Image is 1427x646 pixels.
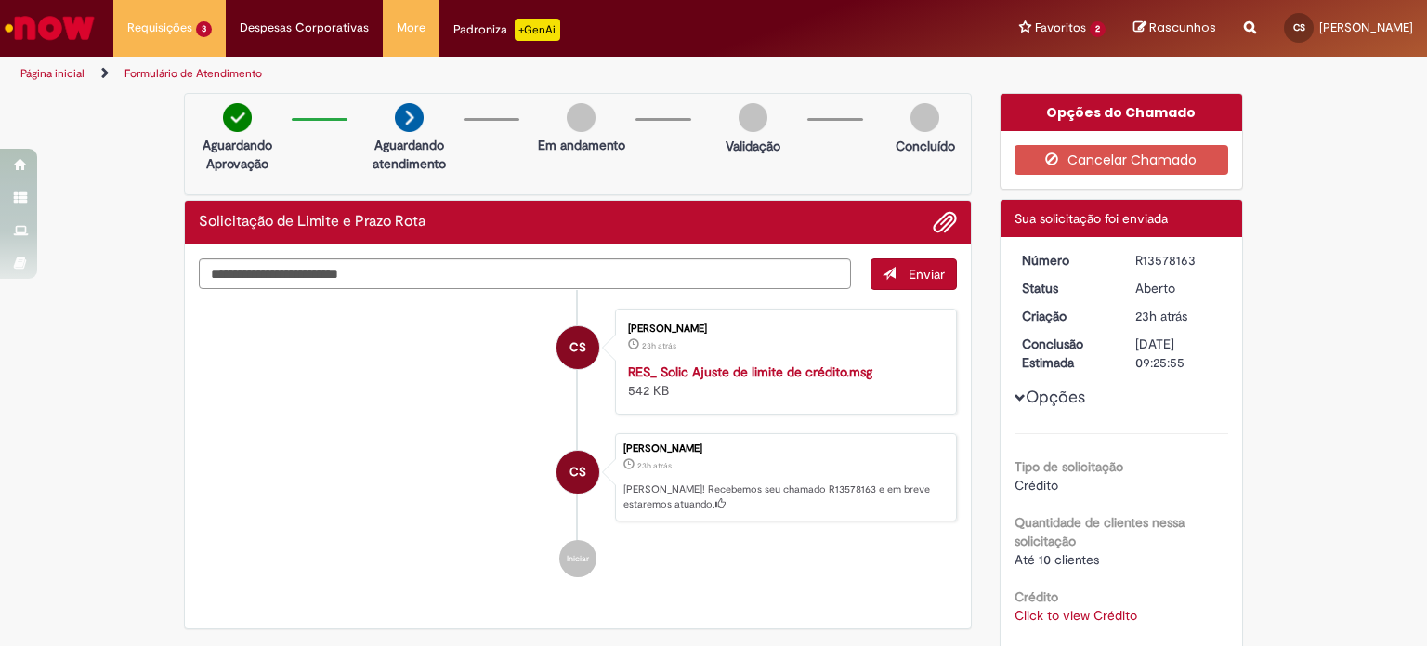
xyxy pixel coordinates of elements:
[1015,477,1058,494] span: Crédito
[623,482,947,511] p: [PERSON_NAME]! Recebemos seu chamado R13578163 e em breve estaremos atuando.
[726,137,780,155] p: Validação
[192,136,282,173] p: Aguardando Aprovação
[2,9,98,46] img: ServiceNow
[909,266,945,283] span: Enviar
[453,19,560,41] div: Padroniza
[1015,607,1137,624] a: Click to view Crédito
[642,340,676,351] time: 29/09/2025 16:25:41
[397,19,425,37] span: More
[896,137,955,155] p: Concluído
[1001,94,1243,131] div: Opções do Chamado
[1015,458,1123,475] b: Tipo de solicitação
[556,451,599,494] div: Cássia Oliveira Costa Santana
[395,103,424,132] img: arrow-next.png
[1319,20,1413,35] span: [PERSON_NAME]
[199,214,425,231] h2: Solicitação de Limite e Prazo Rota Histórico de tíquete
[1133,20,1216,37] a: Rascunhos
[223,103,252,132] img: check-circle-green.png
[538,136,625,154] p: Em andamento
[628,363,872,380] a: RES_ Solic Ajuste de limite de crédito.msg
[364,136,454,173] p: Aguardando atendimento
[1090,21,1106,37] span: 2
[739,103,767,132] img: img-circle-grey.png
[628,323,937,335] div: [PERSON_NAME]
[642,340,676,351] span: 23h atrás
[1293,21,1305,33] span: CS
[1135,308,1187,324] span: 23h atrás
[1008,335,1122,372] dt: Conclusão Estimada
[1015,551,1099,568] span: Até 10 clientes
[637,460,672,471] span: 23h atrás
[1008,307,1122,325] dt: Criação
[628,363,937,400] div: 542 KB
[199,433,957,522] li: Cássia Oliveira Costa Santana
[1135,279,1222,297] div: Aberto
[1135,335,1222,372] div: [DATE] 09:25:55
[567,103,596,132] img: img-circle-grey.png
[1008,279,1122,297] dt: Status
[1149,19,1216,36] span: Rascunhos
[1015,514,1185,549] b: Quantidade de clientes nessa solicitação
[124,66,262,81] a: Formulário de Atendimento
[1008,251,1122,270] dt: Número
[933,210,957,234] button: Adicionar anexos
[1135,307,1222,325] div: 29/09/2025 16:25:51
[556,326,599,369] div: Cássia Oliveira Costa Santana
[199,258,851,290] textarea: Digite sua mensagem aqui...
[1015,145,1229,175] button: Cancelar Chamado
[569,325,586,370] span: CS
[569,450,586,494] span: CS
[127,19,192,37] span: Requisições
[196,21,212,37] span: 3
[199,290,957,597] ul: Histórico de tíquete
[20,66,85,81] a: Página inicial
[623,443,947,455] div: [PERSON_NAME]
[1135,251,1222,270] div: R13578163
[515,19,560,41] p: +GenAi
[1015,588,1058,605] b: Crédito
[1015,210,1168,227] span: Sua solicitação foi enviada
[871,258,957,290] button: Enviar
[910,103,939,132] img: img-circle-grey.png
[14,57,937,91] ul: Trilhas de página
[637,460,672,471] time: 29/09/2025 16:25:51
[1035,19,1086,37] span: Favoritos
[240,19,369,37] span: Despesas Corporativas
